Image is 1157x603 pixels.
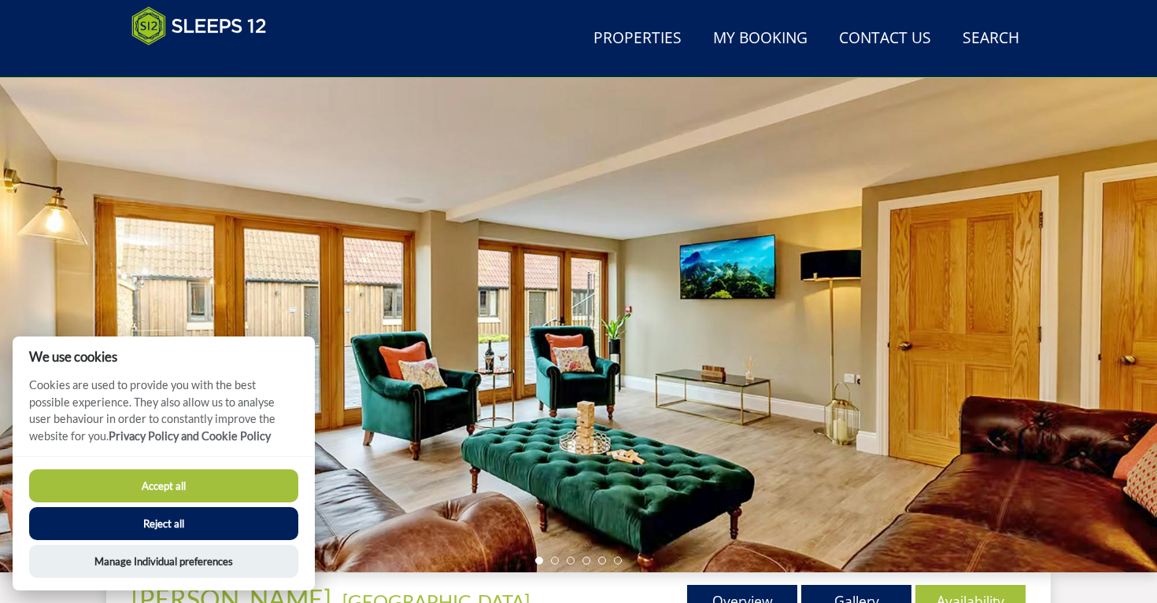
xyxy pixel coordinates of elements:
a: Privacy Policy and Cookie Policy [109,429,271,443]
button: Reject all [29,507,298,540]
img: Sleeps 12 [131,6,267,46]
button: Manage Individual preferences [29,545,298,578]
a: Search [956,21,1026,57]
a: Properties [587,21,688,57]
h2: We use cookies [13,349,315,364]
button: Accept all [29,469,298,502]
a: Contact Us [833,21,937,57]
iframe: Customer reviews powered by Trustpilot [124,55,289,68]
p: Cookies are used to provide you with the best possible experience. They also allow us to analyse ... [13,377,315,456]
a: My Booking [707,21,814,57]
